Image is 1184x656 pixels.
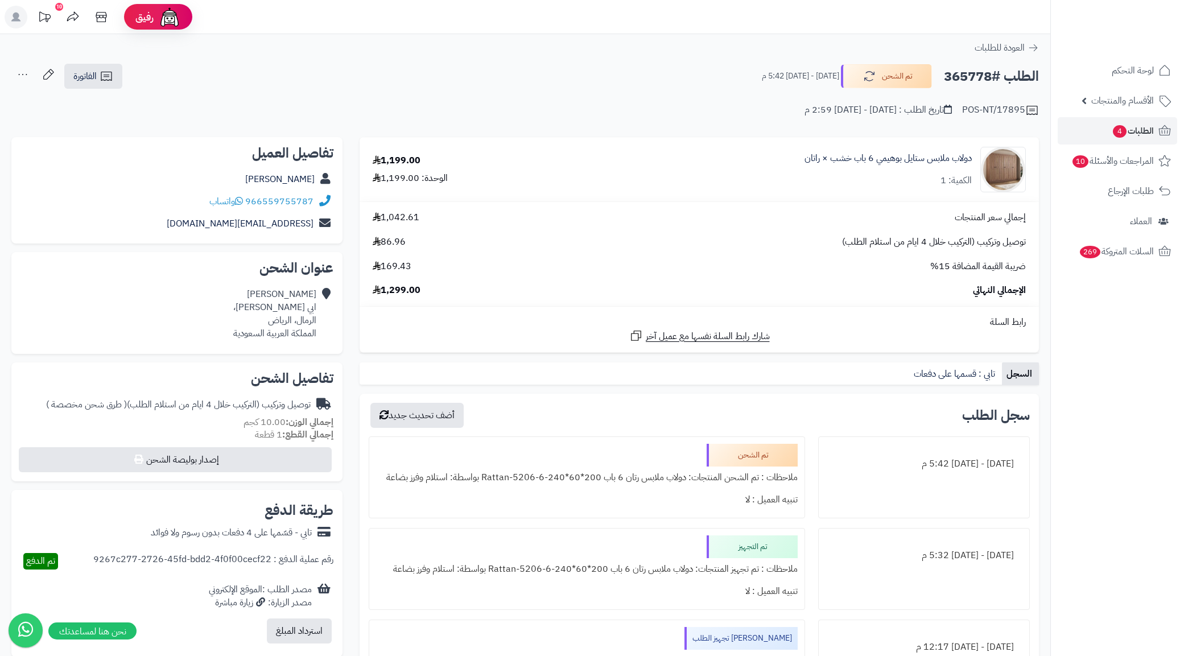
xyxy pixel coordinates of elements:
[373,260,411,273] span: 169.43
[707,444,798,467] div: تم الشحن
[1080,246,1100,258] span: 269
[286,415,333,429] strong: إجمالي الوزن:
[364,316,1034,329] div: رابط السلة
[826,544,1022,567] div: [DATE] - [DATE] 5:32 م
[975,41,1025,55] span: العودة للطلبات
[955,211,1026,224] span: إجمالي سعر المنتجات
[909,362,1002,385] a: تابي : قسمها على دفعات
[93,553,333,570] div: رقم عملية الدفع : 9267c277-2726-45fd-bdd2-4f0f00cecf22
[19,447,332,472] button: إصدار بوليصة الشحن
[46,398,311,411] div: توصيل وتركيب (التركيب خلال 4 ايام من استلام الطلب)
[373,284,420,297] span: 1,299.00
[1058,208,1177,235] a: العملاء
[1071,153,1154,169] span: المراجعات والأسئلة
[762,71,839,82] small: [DATE] - [DATE] 5:42 م
[20,372,333,385] h2: تفاصيل الشحن
[265,504,333,517] h2: طريقة الدفع
[1058,178,1177,205] a: طلبات الإرجاع
[1112,123,1154,139] span: الطلبات
[1058,147,1177,175] a: المراجعات والأسئلة10
[376,558,798,580] div: ملاحظات : تم تجهيز المنتجات: دولاب ملابس رتان 6 باب 200*60*240-Rattan-5206-6 بواسطة: استلام وفرز ...
[135,10,154,24] span: رفيق
[245,172,315,186] a: [PERSON_NAME]
[233,288,316,340] div: [PERSON_NAME] ابي [PERSON_NAME]، الرمال، الرياض المملكة العربية السعودية
[20,146,333,160] h2: تفاصيل العميل
[373,211,419,224] span: 1,042.61
[805,104,952,117] div: تاريخ الطلب : [DATE] - [DATE] 2:59 م
[1058,117,1177,145] a: الطلبات4
[158,6,181,28] img: ai-face.png
[1058,57,1177,84] a: لوحة التحكم
[267,618,332,643] button: استرداد المبلغ
[209,596,312,609] div: مصدر الزيارة: زيارة مباشرة
[1091,93,1154,109] span: الأقسام والمنتجات
[64,64,122,89] a: الفاتورة
[629,329,770,343] a: شارك رابط السلة نفسها مع عميل آخر
[940,174,972,187] div: الكمية: 1
[373,172,448,185] div: الوحدة: 1,199.00
[209,195,243,208] a: واتساب
[373,236,406,249] span: 86.96
[684,627,798,650] div: [PERSON_NAME] تجهيز الطلب
[20,261,333,275] h2: عنوان الشحن
[376,580,798,603] div: تنبيه العميل : لا
[1108,183,1154,199] span: طلبات الإرجاع
[46,398,127,411] span: ( طرق شحن مخصصة )
[30,6,59,31] a: تحديثات المنصة
[975,41,1039,55] a: العودة للطلبات
[707,535,798,558] div: تم التجهيز
[151,526,312,539] div: تابي - قسّمها على 4 دفعات بدون رسوم ولا فوائد
[826,453,1022,475] div: [DATE] - [DATE] 5:42 م
[1072,155,1088,168] span: 10
[973,284,1026,297] span: الإجمالي النهائي
[1079,244,1154,259] span: السلات المتروكة
[245,195,313,208] a: 966559755787
[930,260,1026,273] span: ضريبة القيمة المضافة 15%
[981,147,1025,192] img: 1749982072-1-90x90.jpg
[1058,238,1177,265] a: السلات المتروكة269
[55,3,63,11] div: 10
[255,428,333,442] small: 1 قطعة
[370,403,464,428] button: أضف تحديث جديد
[944,65,1039,88] h2: الطلب #365778
[73,69,97,83] span: الفاتورة
[805,152,972,165] a: دولاب ملابس ستايل بوهيمي 6 باب خشب × راتان
[1130,213,1152,229] span: العملاء
[282,428,333,442] strong: إجمالي القطع:
[376,489,798,511] div: تنبيه العميل : لا
[167,217,313,230] a: [EMAIL_ADDRESS][DOMAIN_NAME]
[1112,63,1154,79] span: لوحة التحكم
[646,330,770,343] span: شارك رابط السلة نفسها مع عميل آخر
[209,583,312,609] div: مصدر الطلب :الموقع الإلكتروني
[376,467,798,489] div: ملاحظات : تم الشحن المنتجات: دولاب ملابس رتان 6 باب 200*60*240-Rattan-5206-6 بواسطة: استلام وفرز ...
[1113,125,1127,138] span: 4
[1002,362,1039,385] a: السجل
[841,64,932,88] button: تم الشحن
[26,554,55,568] span: تم الدفع
[962,104,1039,117] div: POS-NT/17895
[244,415,333,429] small: 10.00 كجم
[962,409,1030,422] h3: سجل الطلب
[373,154,420,167] div: 1,199.00
[842,236,1026,249] span: توصيل وتركيب (التركيب خلال 4 ايام من استلام الطلب)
